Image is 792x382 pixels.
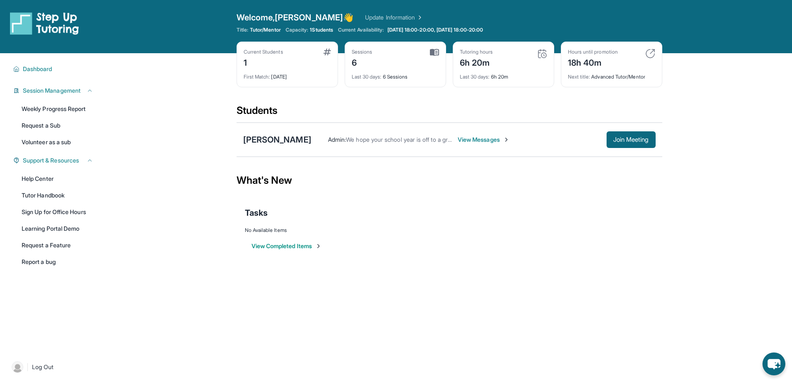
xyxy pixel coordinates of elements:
div: 6h 20m [460,55,493,69]
a: Sign Up for Office Hours [17,205,98,219]
div: Students [237,104,662,122]
div: Current Students [244,49,283,55]
img: Chevron-Right [503,136,510,143]
a: |Log Out [8,358,98,376]
span: Support & Resources [23,156,79,165]
img: card [537,49,547,59]
button: View Completed Items [252,242,322,250]
span: Last 30 days : [460,74,490,80]
img: card [645,49,655,59]
span: Session Management [23,86,81,95]
div: 1 [244,55,283,69]
button: chat-button [762,352,785,375]
span: [DATE] 18:00-20:00, [DATE] 18:00-20:00 [387,27,484,33]
span: Welcome, [PERSON_NAME] 👋 [237,12,354,23]
button: Dashboard [20,65,93,73]
span: Log Out [32,363,54,371]
a: Report a bug [17,254,98,269]
span: 1 Students [310,27,333,33]
button: Join Meeting [607,131,656,148]
div: [DATE] [244,69,331,80]
a: Update Information [365,13,423,22]
span: Capacity: [286,27,308,33]
div: Hours until promotion [568,49,618,55]
a: Help Center [17,171,98,186]
div: What's New [237,162,662,199]
a: Request a Sub [17,118,98,133]
div: Sessions [352,49,373,55]
a: [DATE] 18:00-20:00, [DATE] 18:00-20:00 [386,27,485,33]
div: 18h 40m [568,55,618,69]
span: View Messages [458,136,510,144]
span: | [27,362,29,372]
div: Advanced Tutor/Mentor [568,69,655,80]
span: Last 30 days : [352,74,382,80]
span: Tutor/Mentor [250,27,281,33]
img: logo [10,12,79,35]
img: Chevron Right [415,13,423,22]
img: user-img [12,361,23,373]
span: Next title : [568,74,590,80]
span: Title: [237,27,248,33]
a: Tutor Handbook [17,188,98,203]
span: First Match : [244,74,270,80]
button: Session Management [20,86,93,95]
a: Learning Portal Demo [17,221,98,236]
div: 6 [352,55,373,69]
div: Tutoring hours [460,49,493,55]
a: Volunteer as a sub [17,135,98,150]
div: [PERSON_NAME] [243,134,311,145]
span: Dashboard [23,65,52,73]
a: Request a Feature [17,238,98,253]
span: Join Meeting [613,137,649,142]
div: 6h 20m [460,69,547,80]
div: 6 Sessions [352,69,439,80]
img: card [323,49,331,55]
div: No Available Items [245,227,654,234]
span: Admin : [328,136,346,143]
a: Weekly Progress Report [17,101,98,116]
button: Support & Resources [20,156,93,165]
img: card [430,49,439,56]
span: Current Availability: [338,27,384,33]
span: Tasks [245,207,268,219]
